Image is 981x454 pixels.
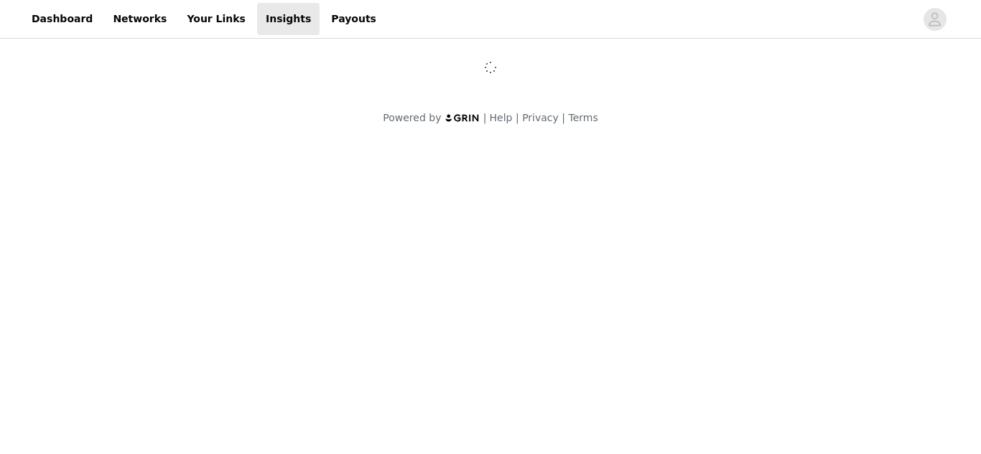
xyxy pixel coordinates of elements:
[568,112,598,123] a: Terms
[522,112,559,123] a: Privacy
[562,112,565,123] span: |
[322,3,385,35] a: Payouts
[23,3,101,35] a: Dashboard
[383,112,441,123] span: Powered by
[178,3,254,35] a: Your Links
[490,112,513,123] a: Help
[257,3,320,35] a: Insights
[928,8,942,31] div: avatar
[445,113,480,123] img: logo
[483,112,487,123] span: |
[104,3,175,35] a: Networks
[516,112,519,123] span: |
